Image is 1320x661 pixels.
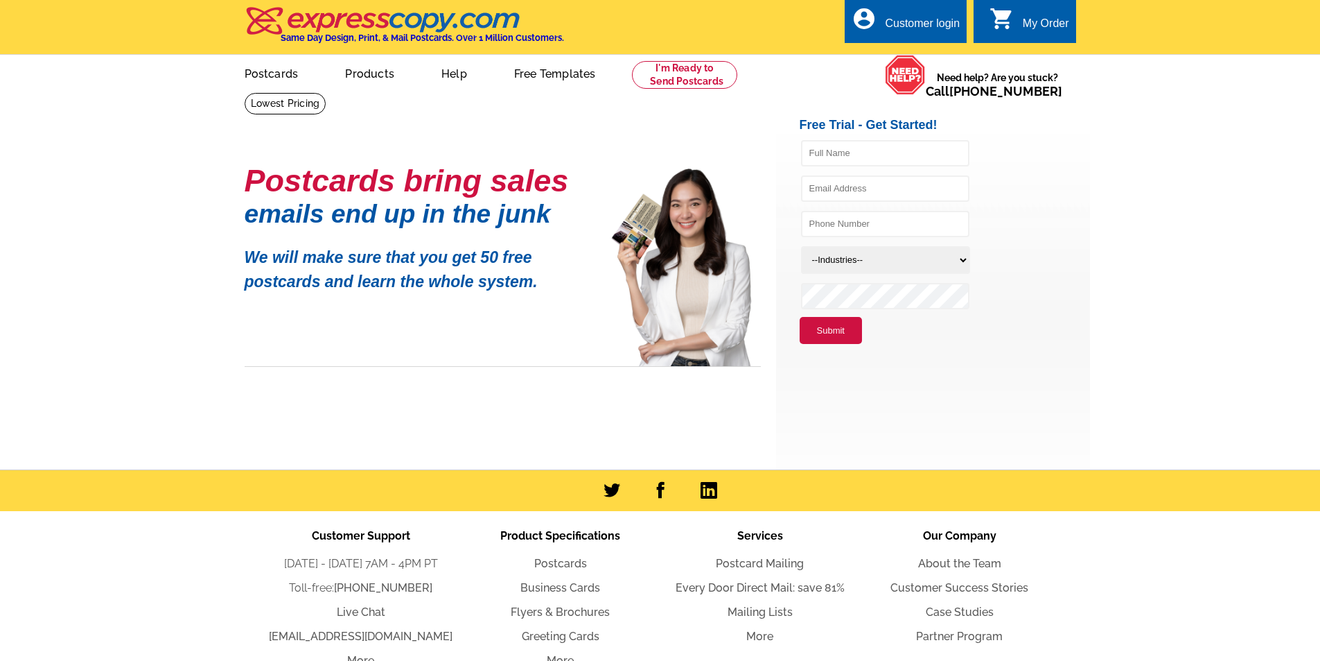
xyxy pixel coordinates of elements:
[261,556,461,572] li: [DATE] - [DATE] 7AM - 4PM PT
[949,84,1062,98] a: [PHONE_NUMBER]
[801,175,969,202] input: Email Address
[716,557,804,570] a: Postcard Mailing
[245,17,564,43] a: Same Day Design, Print, & Mail Postcards. Over 1 Million Customers.
[852,6,877,31] i: account_circle
[492,56,618,89] a: Free Templates
[918,557,1001,570] a: About the Team
[337,606,385,619] a: Live Chat
[746,630,773,643] a: More
[245,169,591,193] h1: Postcards bring sales
[923,529,996,542] span: Our Company
[269,630,452,643] a: [EMAIL_ADDRESS][DOMAIN_NAME]
[926,84,1062,98] span: Call
[511,606,610,619] a: Flyers & Brochures
[737,529,783,542] span: Services
[989,15,1069,33] a: shopping_cart My Order
[1023,17,1069,37] div: My Order
[852,15,960,33] a: account_circle Customer login
[419,56,489,89] a: Help
[800,118,1090,133] h2: Free Trial - Get Started!
[334,581,432,594] a: [PHONE_NUMBER]
[522,630,599,643] a: Greeting Cards
[801,211,969,237] input: Phone Number
[520,581,600,594] a: Business Cards
[312,529,410,542] span: Customer Support
[989,6,1014,31] i: shopping_cart
[534,557,587,570] a: Postcards
[890,581,1028,594] a: Customer Success Stories
[261,580,461,596] li: Toll-free:
[728,606,793,619] a: Mailing Lists
[222,56,321,89] a: Postcards
[885,17,960,37] div: Customer login
[916,630,1003,643] a: Partner Program
[676,581,845,594] a: Every Door Direct Mail: save 81%
[323,56,416,89] a: Products
[245,235,591,293] p: We will make sure that you get 50 free postcards and learn the whole system.
[801,140,969,166] input: Full Name
[800,317,862,345] button: Submit
[885,55,926,95] img: help
[500,529,620,542] span: Product Specifications
[245,207,591,221] h1: emails end up in the junk
[926,71,1069,98] span: Need help? Are you stuck?
[926,606,994,619] a: Case Studies
[281,33,564,43] h4: Same Day Design, Print, & Mail Postcards. Over 1 Million Customers.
